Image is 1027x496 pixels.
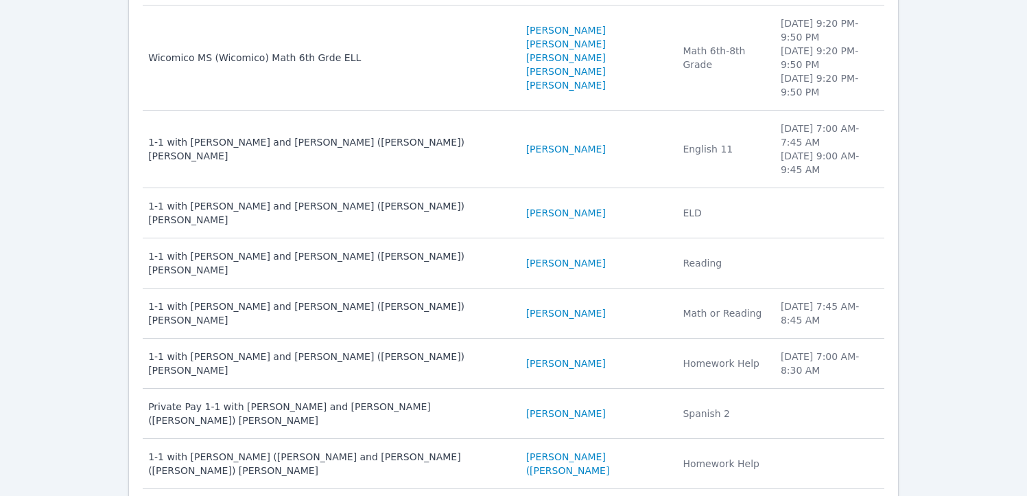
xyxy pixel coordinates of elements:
li: [DATE] 9:20 PM - 9:50 PM [781,44,876,71]
a: [PERSON_NAME] ([PERSON_NAME] [526,450,667,477]
tr: 1-1 with [PERSON_NAME] and [PERSON_NAME] ([PERSON_NAME]) [PERSON_NAME][PERSON_NAME]Homework Help[... [143,339,884,389]
div: English 11 [683,142,764,156]
div: Spanish 2 [683,407,764,420]
a: [PERSON_NAME] [526,142,606,156]
div: 1-1 with [PERSON_NAME] ([PERSON_NAME] and [PERSON_NAME] ([PERSON_NAME]) [PERSON_NAME] [148,450,510,477]
tr: 1-1 with [PERSON_NAME] and [PERSON_NAME] ([PERSON_NAME]) [PERSON_NAME][PERSON_NAME]Math or Readin... [143,289,884,339]
a: [PERSON_NAME] [526,206,606,220]
div: Math 6th-8th Grade [683,44,764,71]
tr: 1-1 with [PERSON_NAME] ([PERSON_NAME] and [PERSON_NAME] ([PERSON_NAME]) [PERSON_NAME][PERSON_NAME... [143,439,884,489]
a: [PERSON_NAME] [526,407,606,420]
div: Private Pay 1-1 with [PERSON_NAME] and [PERSON_NAME] ([PERSON_NAME]) [PERSON_NAME] [148,400,510,427]
div: Homework Help [683,457,764,471]
a: [PERSON_NAME] [526,37,606,51]
a: [PERSON_NAME] [526,65,606,78]
tr: Wicomico MS (Wicomico) Math 6th Grde ELL[PERSON_NAME][PERSON_NAME][PERSON_NAME][PERSON_NAME][PERS... [143,5,884,111]
li: [DATE] 9:00 AM - 9:45 AM [781,149,876,177]
div: 1-1 with [PERSON_NAME] and [PERSON_NAME] ([PERSON_NAME]) [PERSON_NAME] [148,350,510,377]
tr: 1-1 with [PERSON_NAME] and [PERSON_NAME] ([PERSON_NAME]) [PERSON_NAME][PERSON_NAME]ELD [143,188,884,238]
div: 1-1 with [PERSON_NAME] and [PERSON_NAME] ([PERSON_NAME]) [PERSON_NAME] [148,199,510,227]
a: [PERSON_NAME] [526,256,606,270]
a: [PERSON_NAME] [526,23,606,37]
div: 1-1 with [PERSON_NAME] and [PERSON_NAME] ([PERSON_NAME]) [PERSON_NAME] [148,249,510,277]
div: 1-1 with [PERSON_NAME] and [PERSON_NAME] ([PERSON_NAME]) [PERSON_NAME] [148,135,510,163]
div: Reading [683,256,764,270]
li: [DATE] 7:00 AM - 8:30 AM [781,350,876,377]
tr: 1-1 with [PERSON_NAME] and [PERSON_NAME] ([PERSON_NAME]) [PERSON_NAME][PERSON_NAME]Reading [143,238,884,289]
div: ELD [683,206,764,220]
li: [DATE] 9:20 PM - 9:50 PM [781,16,876,44]
li: [DATE] 7:45 AM - 8:45 AM [781,300,876,327]
a: [PERSON_NAME] [526,51,606,65]
div: Math or Reading [683,306,764,320]
tr: 1-1 with [PERSON_NAME] and [PERSON_NAME] ([PERSON_NAME]) [PERSON_NAME][PERSON_NAME]English 11[DAT... [143,111,884,188]
li: [DATE] 9:20 PM - 9:50 PM [781,71,876,99]
div: Wicomico MS (Wicomico) Math 6th Grde ELL [148,51,510,65]
div: Homework Help [683,357,764,370]
a: [PERSON_NAME] [526,357,606,370]
tr: Private Pay 1-1 with [PERSON_NAME] and [PERSON_NAME] ([PERSON_NAME]) [PERSON_NAME][PERSON_NAME]Sp... [143,389,884,439]
li: [DATE] 7:00 AM - 7:45 AM [781,122,876,149]
a: [PERSON_NAME] [526,78,606,92]
div: 1-1 with [PERSON_NAME] and [PERSON_NAME] ([PERSON_NAME]) [PERSON_NAME] [148,300,510,327]
a: [PERSON_NAME] [526,306,606,320]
